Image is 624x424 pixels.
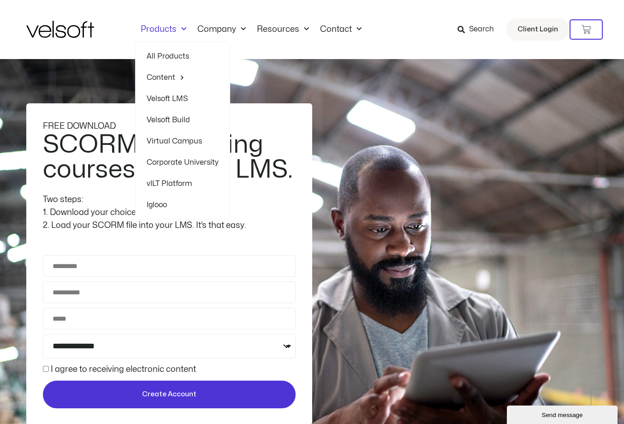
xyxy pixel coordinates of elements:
span: Create Account [142,389,196,400]
a: ContentMenu Toggle [147,67,219,88]
a: Virtual Campus [147,131,219,152]
a: Velsoft Build [147,109,219,131]
a: Iglooo [147,194,219,215]
span: Search [469,24,494,36]
a: vILT Platform [147,173,219,194]
label: I agree to receiving electronic content [51,365,196,373]
span: Client Login [517,24,558,36]
ul: ProductsMenu Toggle [135,42,230,220]
a: ResourcesMenu Toggle [251,24,315,35]
a: Corporate University [147,152,219,173]
div: 1. Download your choice of SCORM course [43,206,296,219]
div: Two steps: [43,193,296,206]
a: Search [458,22,500,37]
h2: SCORM e-learning courses for your LMS. [43,132,293,182]
iframe: chat widget [507,404,619,424]
img: Velsoft Training Materials [26,21,94,38]
a: ContactMenu Toggle [315,24,367,35]
a: Client Login [506,18,570,41]
nav: Menu [135,24,367,35]
a: CompanyMenu Toggle [192,24,251,35]
a: ProductsMenu Toggle [135,24,192,35]
div: FREE DOWNLOAD [43,120,296,133]
div: 2. Load your SCORM file into your LMS. It’s that easy. [43,219,296,232]
button: Create Account [43,381,296,408]
a: Velsoft LMS [147,88,219,109]
a: All Products [147,46,219,67]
